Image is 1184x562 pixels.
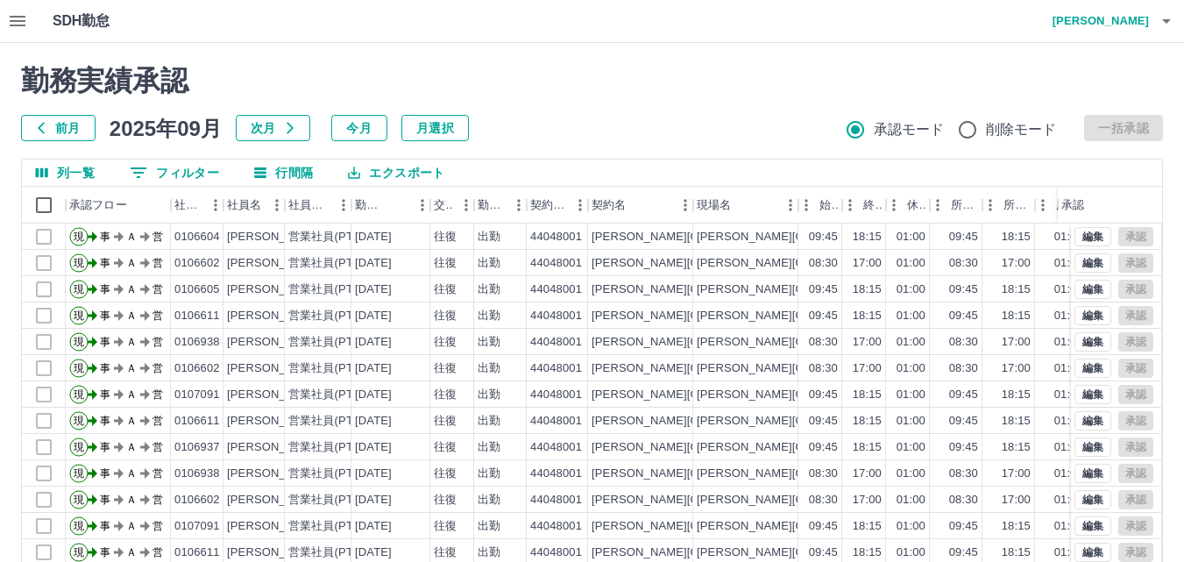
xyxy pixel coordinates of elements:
[355,308,392,324] div: [DATE]
[174,334,220,351] div: 0106938
[285,187,351,224] div: 社員区分
[1074,543,1111,562] button: 編集
[697,413,1183,430] div: [PERSON_NAME][GEOGRAPHIC_DATA]([PERSON_NAME][GEOGRAPHIC_DATA]分館業務)
[951,187,979,224] div: 所定開始
[74,494,84,506] text: 現
[288,413,380,430] div: 営業社員(PT契約)
[853,360,882,377] div: 17:00
[1074,306,1111,325] button: 編集
[74,467,84,480] text: 現
[288,334,380,351] div: 営業社員(PT契約)
[1074,253,1111,273] button: 編集
[355,255,392,272] div: [DATE]
[126,362,137,374] text: Ａ
[672,192,698,218] button: メニュー
[100,467,110,480] text: 事
[863,187,883,224] div: 終業
[853,466,882,482] div: 17:00
[853,255,882,272] div: 17:00
[355,360,392,377] div: [DATE]
[478,334,500,351] div: 出勤
[401,115,469,141] button: 月選択
[478,255,500,272] div: 出勤
[152,283,163,295] text: 営
[1074,438,1111,457] button: 編集
[592,466,808,482] div: [PERSON_NAME][GEOGRAPHIC_DATA]
[809,413,838,430] div: 09:45
[530,360,582,377] div: 44048001
[22,160,109,186] button: 列選択
[227,229,323,245] div: [PERSON_NAME]
[592,492,808,509] div: [PERSON_NAME][GEOGRAPHIC_DATA]
[355,492,392,509] div: [DATE]
[697,334,1183,351] div: [PERSON_NAME][GEOGRAPHIC_DATA]([PERSON_NAME][GEOGRAPHIC_DATA]分館業務)
[1002,334,1031,351] div: 17:00
[171,187,223,224] div: 社員番号
[100,257,110,269] text: 事
[434,281,457,298] div: 往復
[126,336,137,348] text: Ａ
[1054,360,1083,377] div: 01:00
[1074,280,1111,299] button: 編集
[126,441,137,453] text: Ａ
[434,229,457,245] div: 往復
[227,439,323,456] div: [PERSON_NAME]
[434,187,453,224] div: 交通費
[478,492,500,509] div: 出勤
[110,115,222,141] h5: 2025年09月
[100,388,110,401] text: 事
[434,308,457,324] div: 往復
[126,283,137,295] text: Ａ
[355,281,392,298] div: [DATE]
[530,466,582,482] div: 44048001
[355,413,392,430] div: [DATE]
[588,187,693,224] div: 契約名
[986,119,1057,140] span: 削除モード
[530,387,582,403] div: 44048001
[1002,229,1031,245] div: 18:15
[530,492,582,509] div: 44048001
[1074,385,1111,404] button: 編集
[1054,387,1083,403] div: 01:00
[949,413,978,430] div: 09:45
[385,193,409,217] button: ソート
[174,187,202,224] div: 社員番号
[100,494,110,506] text: 事
[434,466,457,482] div: 往復
[930,187,982,224] div: 所定開始
[74,283,84,295] text: 現
[351,187,430,224] div: 勤務日
[1002,360,1031,377] div: 17:00
[174,544,220,561] div: 0106611
[152,257,163,269] text: 営
[842,187,886,224] div: 終業
[697,229,1183,245] div: [PERSON_NAME][GEOGRAPHIC_DATA]([PERSON_NAME][GEOGRAPHIC_DATA]分館業務)
[949,229,978,245] div: 09:45
[74,520,84,532] text: 現
[434,413,457,430] div: 往復
[100,520,110,532] text: 事
[853,281,882,298] div: 18:15
[152,520,163,532] text: 営
[1061,187,1084,224] div: 承認
[853,229,882,245] div: 18:15
[21,115,96,141] button: 前月
[288,187,330,224] div: 社員区分
[409,192,436,218] button: メニュー
[697,281,1183,298] div: [PERSON_NAME][GEOGRAPHIC_DATA]([PERSON_NAME][GEOGRAPHIC_DATA]分館業務)
[949,360,978,377] div: 08:30
[240,160,327,186] button: 行間隔
[897,255,925,272] div: 01:00
[202,192,229,218] button: メニュー
[897,334,925,351] div: 01:00
[434,518,457,535] div: 往復
[69,187,127,224] div: 承認フロー
[697,187,731,224] div: 現場名
[809,308,838,324] div: 09:45
[809,281,838,298] div: 09:45
[897,518,925,535] div: 01:00
[100,283,110,295] text: 事
[100,309,110,322] text: 事
[592,281,808,298] div: [PERSON_NAME][GEOGRAPHIC_DATA]
[1074,490,1111,509] button: 編集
